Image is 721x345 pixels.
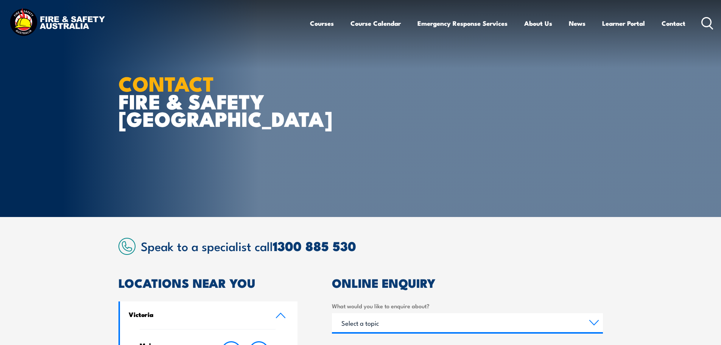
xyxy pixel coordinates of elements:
a: Contact [662,13,685,33]
a: 1300 885 530 [273,236,356,256]
h1: FIRE & SAFETY [GEOGRAPHIC_DATA] [118,74,305,127]
a: Course Calendar [350,13,401,33]
a: Victoria [120,301,298,329]
strong: CONTACT [118,67,214,98]
h2: Speak to a specialist call [141,239,603,253]
a: Emergency Response Services [417,13,508,33]
a: News [569,13,586,33]
h2: ONLINE ENQUIRY [332,277,603,288]
a: Courses [310,13,334,33]
a: About Us [524,13,552,33]
label: What would you like to enquire about? [332,301,603,310]
a: Learner Portal [602,13,645,33]
h4: Victoria [129,310,264,318]
h2: LOCATIONS NEAR YOU [118,277,298,288]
